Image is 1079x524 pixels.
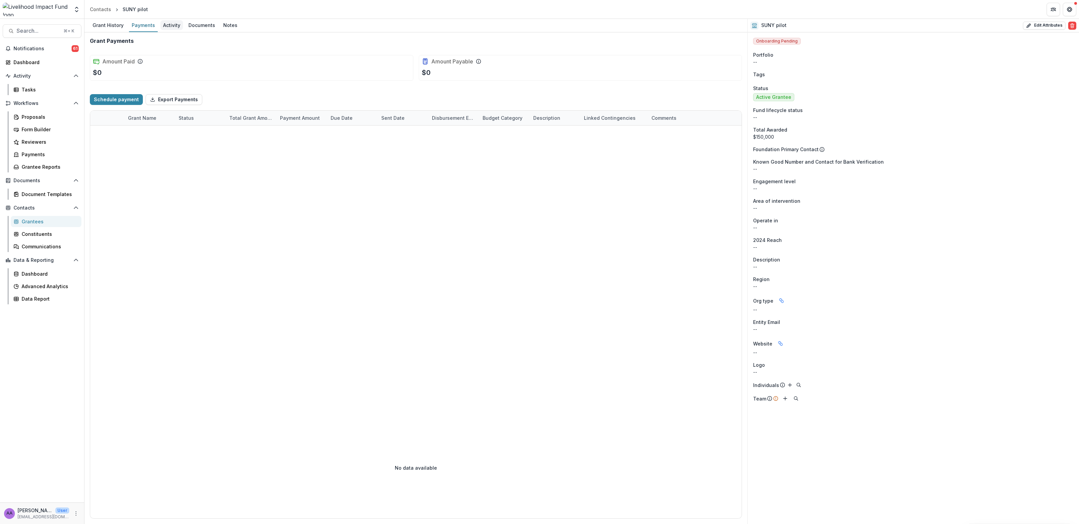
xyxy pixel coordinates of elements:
div: Aude Anquetil [6,511,12,516]
p: -- [753,58,1074,65]
a: Payments [129,19,158,32]
p: -- [753,224,1074,231]
a: Notes [221,19,240,32]
span: 2024 Reach [753,237,782,244]
p: Foundation Primary Contact [753,146,819,153]
div: Payment Amount [276,114,324,121]
span: Contacts [14,205,71,211]
div: Sent Date [377,114,409,121]
div: Due Date [327,111,377,125]
div: Grantee Reports [22,163,76,170]
span: Status [753,85,768,92]
a: Data Report [11,293,81,304]
div: Grant Name [124,114,160,121]
span: Entity Email [753,319,780,326]
div: Payment Amount [276,111,327,125]
p: Team [753,395,766,402]
button: Linked binding [776,295,787,306]
h2: Amount Payable [431,58,473,65]
span: Area of intervention [753,197,800,204]
div: Constituents [22,230,76,238]
div: -- [753,326,1074,333]
span: Org type [753,297,773,304]
span: Tags [753,71,765,78]
button: More [72,509,80,518]
div: Comments [647,111,698,125]
div: Dashboard [14,59,76,66]
div: Due Date [327,114,357,121]
div: Payments [22,151,76,158]
button: Open entity switcher [72,3,81,16]
div: Status [175,111,225,125]
div: Payments [129,20,158,30]
div: ⌘ + K [62,27,76,35]
div: Budget Category [479,111,529,125]
span: Portfolio [753,51,773,58]
a: Grantee Reports [11,161,81,172]
div: Linked Contingencies [580,114,640,121]
span: Onboarding Pending [753,38,801,45]
h2: Grant Payments [90,38,134,44]
nav: breadcrumb [87,4,151,14]
button: Search [795,381,803,389]
span: Engagement level [753,178,796,185]
div: Document Templates [22,191,76,198]
button: Search [792,394,800,403]
p: -- [753,283,1074,290]
div: Advanced Analytics [22,283,76,290]
span: Description [753,256,780,263]
span: Workflows [14,101,71,106]
p: -- [753,185,1074,192]
button: Open Activity [3,71,81,81]
div: Disbursement Entity [428,111,479,125]
div: Disbursement Entity [428,114,479,121]
div: Communications [22,243,76,250]
p: -- [753,204,1074,212]
div: Linked Contingencies [580,111,647,125]
p: [EMAIL_ADDRESS][DOMAIN_NAME] [18,514,69,520]
div: Proposals [22,113,76,120]
div: SUNY pilot [123,6,148,13]
p: Individuals [753,382,779,389]
a: Proposals [11,111,81,122]
span: Notifications [14,46,72,52]
p: $0 [422,67,431,78]
a: Tasks [11,84,81,95]
button: Get Help [1063,3,1076,16]
a: Communications [11,241,81,252]
div: $150,000 [753,133,1074,140]
p: -- [753,306,1074,313]
button: Add [786,381,794,389]
p: No data available [395,464,437,471]
button: Add [781,394,789,403]
div: Form Builder [22,126,76,133]
a: Form Builder [11,124,81,135]
div: Description [529,114,564,121]
a: Documents [186,19,218,32]
button: Linked binding [775,338,786,349]
a: Advanced Analytics [11,281,81,292]
button: Open Workflows [3,98,81,109]
div: Activity [160,20,183,30]
a: Dashboard [3,57,81,68]
div: Sent Date [377,111,428,125]
div: Reviewers [22,138,76,145]
p: [PERSON_NAME] [18,507,53,514]
button: Open Contacts [3,202,81,213]
a: Activity [160,19,183,32]
div: Grant Name [124,111,175,125]
button: Partners [1047,3,1060,16]
a: Reviewers [11,136,81,147]
span: Active Grantee [756,94,791,100]
div: Description [529,111,580,125]
div: Grantees [22,218,76,225]
a: Document Templates [11,189,81,200]
button: Open Data & Reporting [3,255,81,266]
div: Grant History [90,20,126,30]
a: Contacts [87,4,114,14]
div: Total Grant Amount [225,114,276,121]
span: Total Awarded [753,126,787,133]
